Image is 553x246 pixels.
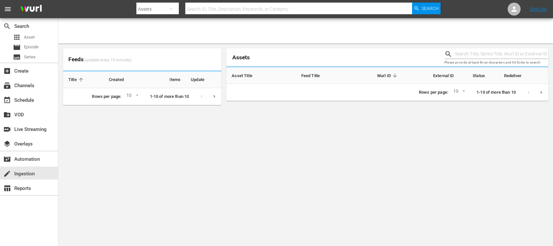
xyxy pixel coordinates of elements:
[226,67,548,84] table: sticky table
[154,72,186,88] th: Items
[13,33,21,41] span: Asset
[530,6,547,12] a: Sign Out
[186,72,221,88] th: Update
[63,54,221,65] span: Feeds
[3,170,11,178] span: Ingestion
[124,92,139,101] div: 10
[455,49,548,59] input: Search Title, Series Title, Wurl ID or External ID
[412,3,441,14] button: Search
[419,89,448,96] p: Rows per page:
[3,67,11,75] span: Create
[13,53,21,61] span: Series
[3,111,11,119] span: VOD
[16,2,47,17] img: ans4CAIJ8jUAAAAAAAAAAAAAAAAAAAAAAAAgQb4GAAAAAAAAAAAAAAAAAAAAAAAAJMjXAAAAAAAAAAAAAAAAAAAAAAAAgAT5G...
[3,82,11,89] span: Channels
[13,43,21,51] span: Episode
[4,5,12,13] span: menu
[377,73,399,78] span: Wurl ID
[3,96,11,104] span: Schedule
[3,125,11,133] span: Live Streaming
[444,60,548,65] p: Please provide at least three characters and hit Enter to search
[3,22,11,30] span: Search
[109,77,132,83] span: Created
[421,3,439,14] span: Search
[92,94,121,100] p: Rows per page:
[477,89,516,96] p: 1-10 of more than 10
[232,54,250,61] span: Assets
[499,67,548,84] th: Redeliver
[68,77,85,83] span: Title
[3,184,11,192] span: Reports
[404,67,459,84] th: External ID
[232,73,261,78] span: Asset Title
[535,86,547,99] button: Next page
[208,90,221,103] button: Next page
[3,155,11,163] span: Automation
[63,72,221,88] table: sticky table
[84,58,131,63] span: (updated every 15 minutes)
[24,44,39,50] span: Episode
[296,67,347,84] th: Feed Title
[451,88,466,97] div: 10
[459,67,499,84] th: Status
[150,94,189,100] p: 1-10 of more than 10
[3,140,11,148] span: Overlays
[24,34,35,41] span: Asset
[24,54,36,60] span: Series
